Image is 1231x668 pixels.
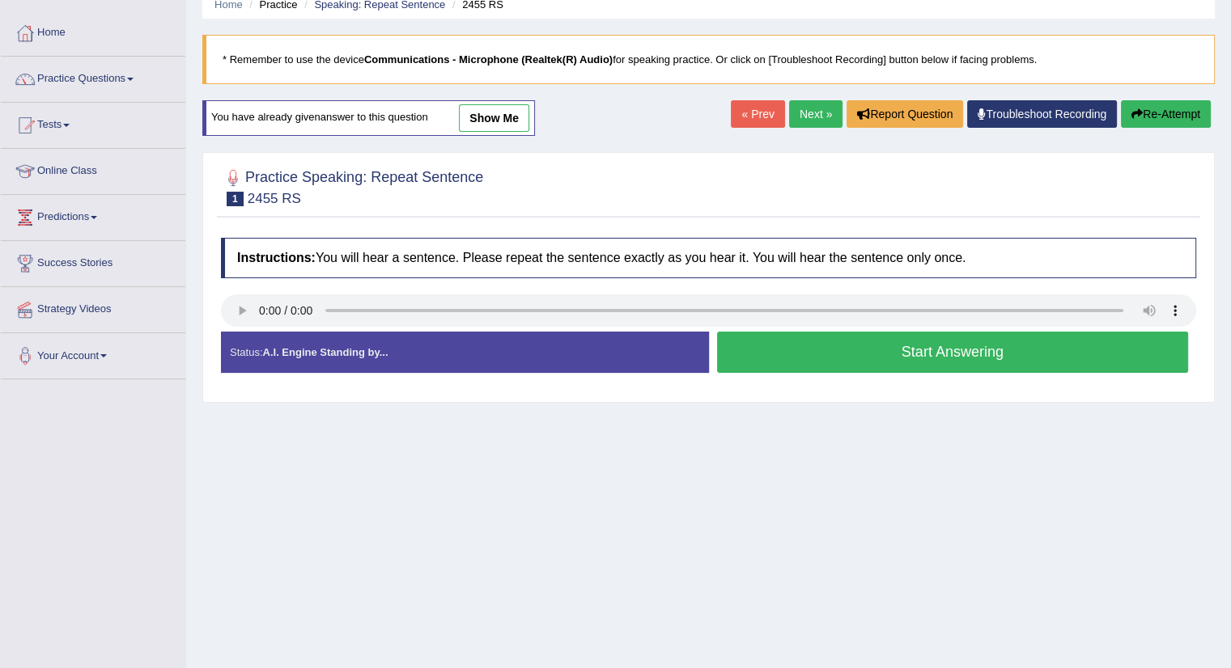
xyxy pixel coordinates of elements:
button: Re-Attempt [1121,100,1211,128]
strong: A.I. Engine Standing by... [262,346,388,358]
a: Tests [1,103,185,143]
b: Instructions: [237,251,316,264]
a: Predictions [1,195,185,235]
a: Success Stories [1,241,185,281]
blockquote: * Remember to use the device for speaking practice. Or click on [Troubleshoot Recording] button b... [202,35,1215,84]
a: « Prev [731,100,784,128]
a: Practice Questions [1,57,185,97]
a: Online Class [1,149,185,189]
a: show me [459,104,529,132]
h4: You will hear a sentence. Please repeat the sentence exactly as you hear it. You will hear the se... [221,238,1196,278]
div: You have already given answer to this question [202,100,535,136]
a: Next » [789,100,843,128]
a: Home [1,11,185,51]
a: Troubleshoot Recording [967,100,1117,128]
h2: Practice Speaking: Repeat Sentence [221,166,483,206]
span: 1 [227,192,244,206]
small: 2455 RS [248,191,301,206]
button: Start Answering [717,332,1189,373]
button: Report Question [847,100,963,128]
b: Communications - Microphone (Realtek(R) Audio) [364,53,613,66]
a: Strategy Videos [1,287,185,328]
a: Your Account [1,333,185,374]
div: Status: [221,332,709,373]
